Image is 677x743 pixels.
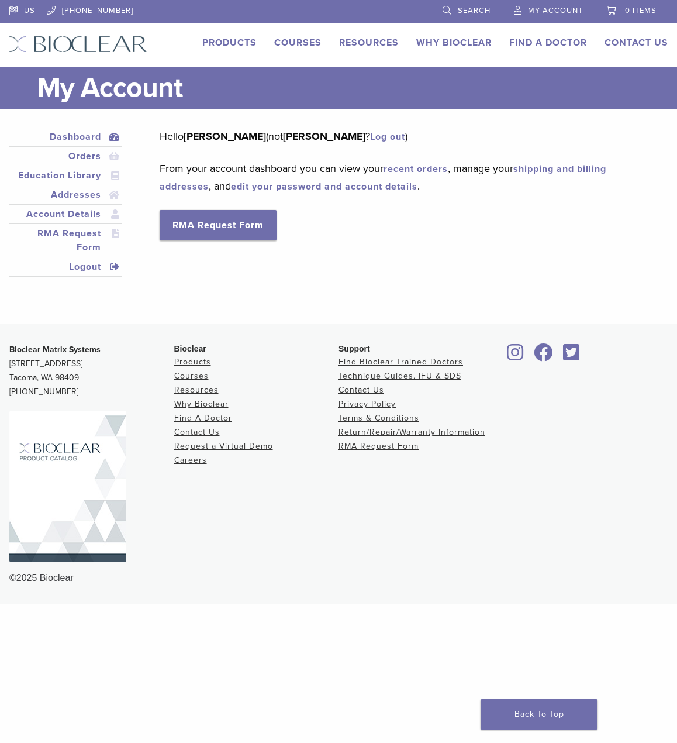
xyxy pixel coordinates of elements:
[530,350,557,362] a: Bioclear
[625,6,657,15] span: 0 items
[9,411,126,562] img: Bioclear
[481,699,597,730] a: Back To Top
[338,441,419,451] a: RMA Request Form
[11,188,120,202] a: Addresses
[174,441,273,451] a: Request a Virtual Demo
[9,571,668,585] div: ©2025 Bioclear
[338,344,370,353] span: Support
[11,226,120,254] a: RMA Request Form
[174,371,209,381] a: Courses
[174,344,206,353] span: Bioclear
[9,128,122,291] nav: Account pages
[11,260,120,274] a: Logout
[416,37,492,49] a: Why Bioclear
[338,357,463,367] a: Find Bioclear Trained Doctors
[605,37,668,49] a: Contact Us
[9,343,174,399] p: [STREET_ADDRESS] Tacoma, WA 98409 [PHONE_NUMBER]
[11,149,120,163] a: Orders
[174,357,211,367] a: Products
[11,207,120,221] a: Account Details
[160,210,277,240] a: RMA Request Form
[184,130,266,143] strong: [PERSON_NAME]
[231,181,417,192] a: edit your password and account details
[528,6,583,15] span: My Account
[384,163,448,175] a: recent orders
[11,168,120,183] a: Education Library
[174,413,232,423] a: Find A Doctor
[160,128,651,145] p: Hello (not ? )
[338,413,419,423] a: Terms & Conditions
[174,385,219,395] a: Resources
[11,130,120,144] a: Dashboard
[503,350,528,362] a: Bioclear
[174,399,229,409] a: Why Bioclear
[274,37,322,49] a: Courses
[338,385,384,395] a: Contact Us
[339,37,399,49] a: Resources
[37,67,668,109] h1: My Account
[174,455,207,465] a: Careers
[509,37,587,49] a: Find A Doctor
[202,37,257,49] a: Products
[458,6,491,15] span: Search
[283,130,365,143] strong: [PERSON_NAME]
[338,371,461,381] a: Technique Guides, IFU & SDS
[160,160,651,195] p: From your account dashboard you can view your , manage your , and .
[338,399,396,409] a: Privacy Policy
[338,427,485,437] a: Return/Repair/Warranty Information
[9,36,147,53] img: Bioclear
[174,427,220,437] a: Contact Us
[370,131,405,143] a: Log out
[559,350,584,362] a: Bioclear
[9,345,101,355] strong: Bioclear Matrix Systems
